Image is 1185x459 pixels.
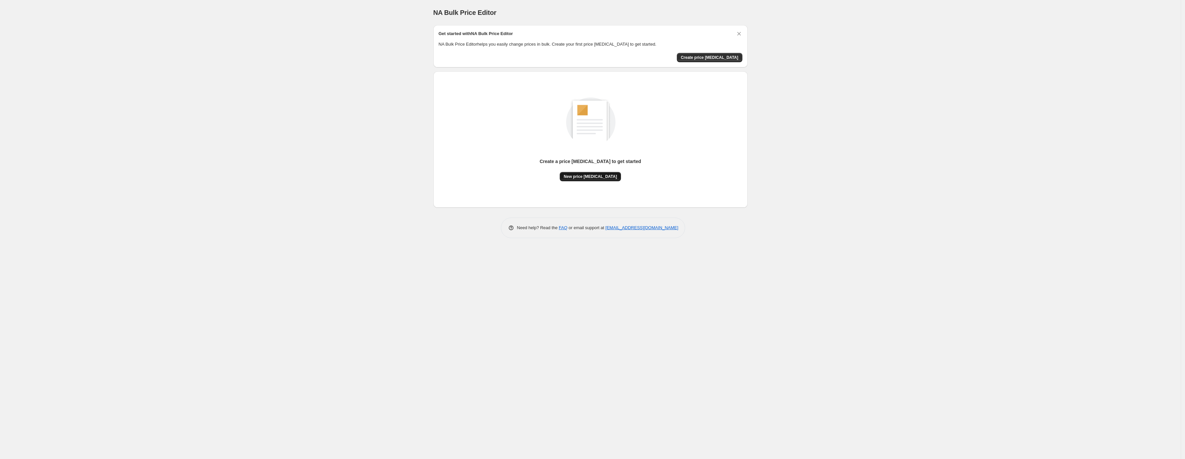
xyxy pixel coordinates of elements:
p: NA Bulk Price Editor helps you easily change prices in bulk. Create your first price [MEDICAL_DAT... [439,41,742,48]
span: New price [MEDICAL_DATA] [564,174,617,179]
a: [EMAIL_ADDRESS][DOMAIN_NAME] [605,225,678,230]
button: Dismiss card [736,30,742,37]
span: Need help? Read the [517,225,559,230]
button: New price [MEDICAL_DATA] [560,172,621,181]
span: Create price [MEDICAL_DATA] [681,55,738,60]
h2: Get started with NA Bulk Price Editor [439,30,513,37]
a: FAQ [559,225,567,230]
span: NA Bulk Price Editor [433,9,497,16]
button: Create price change job [677,53,742,62]
p: Create a price [MEDICAL_DATA] to get started [540,158,641,165]
span: or email support at [567,225,605,230]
